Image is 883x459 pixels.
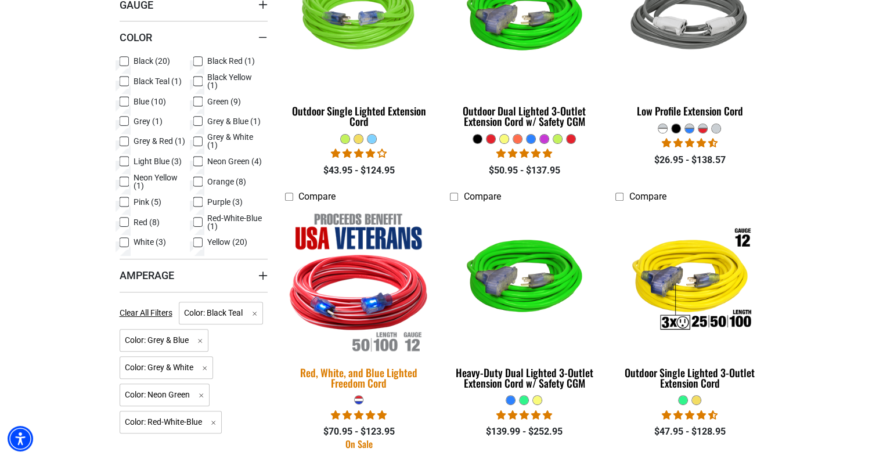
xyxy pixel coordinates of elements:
[615,106,763,116] div: Low Profile Extension Cord
[207,214,263,230] span: Red-White-Blue (1)
[120,329,209,352] span: Color: Grey & Blue
[120,307,177,319] a: Clear All Filters
[134,57,170,65] span: Black (20)
[615,425,763,439] div: $47.95 - $128.95
[298,191,336,202] span: Compare
[450,164,598,178] div: $50.95 - $137.95
[134,137,185,145] span: Grey & Red (1)
[134,198,161,206] span: Pink (5)
[120,259,268,291] summary: Amperage
[207,117,261,125] span: Grey & Blue (1)
[463,191,500,202] span: Compare
[207,133,263,149] span: Grey & White (1)
[120,308,172,317] span: Clear All Filters
[450,367,598,388] div: Heavy-Duty Dual Lighted 3-Outlet Extension Cord w/ Safety CGM
[285,367,433,388] div: Red, White, and Blue Lighted Freedom Cord
[120,334,209,345] a: Color: Grey & Blue
[207,157,262,165] span: Neon Green (4)
[134,77,182,85] span: Black Teal (1)
[120,416,222,427] a: Color: Red-White-Blue
[285,106,433,127] div: Outdoor Single Lighted Extension Cord
[179,307,263,318] a: Color: Black Teal
[120,384,210,406] span: Color: Neon Green
[207,178,246,186] span: Orange (8)
[207,198,243,206] span: Purple (3)
[285,208,433,395] a: Red, White, and Blue Lighted Freedom Cord Red, White, and Blue Lighted Freedom Cord
[179,302,263,324] span: Color: Black Teal
[207,73,263,89] span: Black Yellow (1)
[285,425,433,439] div: $70.95 - $123.95
[134,238,166,246] span: White (3)
[277,207,440,355] img: Red, White, and Blue Lighted Freedom Cord
[285,439,433,449] div: On Sale
[662,138,718,149] span: 4.50 stars
[120,411,222,433] span: Color: Red-White-Blue
[617,214,763,347] img: Outdoor Single Lighted 3-Outlet Extension Cord
[450,106,598,127] div: Outdoor Dual Lighted 3-Outlet Extension Cord w/ Safety CGM
[134,117,163,125] span: Grey (1)
[662,410,718,421] span: 4.64 stars
[331,410,387,421] span: 5.00 stars
[134,157,182,165] span: Light Blue (3)
[450,425,598,439] div: $139.99 - $252.95
[331,148,387,159] span: 4.00 stars
[629,191,666,202] span: Compare
[615,367,763,388] div: Outdoor Single Lighted 3-Outlet Extension Cord
[120,362,214,373] a: Color: Grey & White
[134,218,160,226] span: Red (8)
[285,164,433,178] div: $43.95 - $124.95
[120,269,174,282] span: Amperage
[134,97,166,106] span: Blue (10)
[496,410,552,421] span: 4.92 stars
[496,148,552,159] span: 4.80 stars
[451,214,597,347] img: neon green
[120,356,214,379] span: Color: Grey & White
[207,97,241,106] span: Green (9)
[450,208,598,395] a: neon green Heavy-Duty Dual Lighted 3-Outlet Extension Cord w/ Safety CGM
[134,174,189,190] span: Neon Yellow (1)
[207,57,255,65] span: Black Red (1)
[120,31,152,44] span: Color
[120,389,210,400] a: Color: Neon Green
[120,21,268,53] summary: Color
[615,208,763,395] a: Outdoor Single Lighted 3-Outlet Extension Cord Outdoor Single Lighted 3-Outlet Extension Cord
[207,238,247,246] span: Yellow (20)
[8,426,33,451] div: Accessibility Menu
[615,153,763,167] div: $26.95 - $138.57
